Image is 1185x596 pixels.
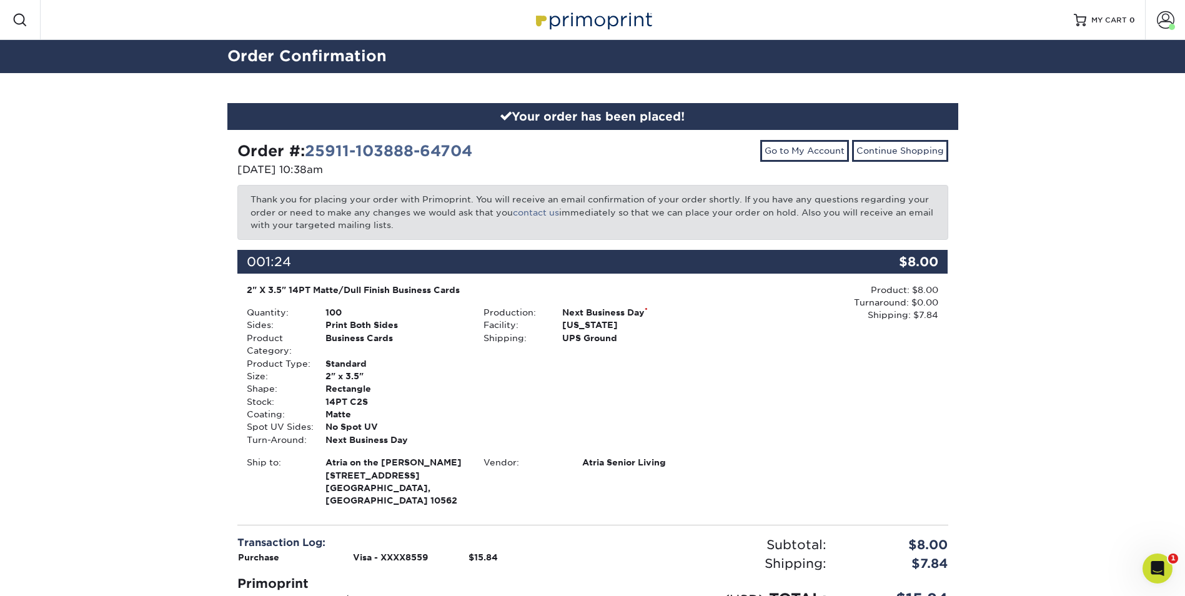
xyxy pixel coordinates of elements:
div: UPS Ground [553,332,711,344]
div: Subtotal: [593,535,836,554]
div: Product: $8.00 Turnaround: $0.00 Shipping: $7.84 [711,284,938,322]
a: 25911-103888-64704 [305,142,472,160]
span: 24 [274,254,291,269]
span: 0 [1129,16,1135,24]
div: Vendor: [474,456,573,469]
div: Next Business Day [316,434,474,446]
strong: [GEOGRAPHIC_DATA], [GEOGRAPHIC_DATA] 10562 [325,456,465,505]
div: Your order has been placed! [227,103,958,131]
img: Primoprint [530,6,655,33]
div: Production: [474,306,553,319]
strong: $15.84 [469,552,498,562]
div: Coating: [237,408,316,420]
p: Thank you for placing your order with Primoprint. You will receive an email confirmation of your ... [237,185,948,239]
p: [DATE] 10:38am [237,162,583,177]
iframe: Intercom live chat [1143,554,1173,584]
div: 001: [237,250,830,274]
div: Transaction Log: [237,535,583,550]
div: Shape: [237,382,316,395]
div: 14PT C2S [316,395,474,408]
div: Sides: [237,319,316,331]
div: Shipping: [474,332,553,344]
div: [US_STATE] [553,319,711,331]
div: 2" X 3.5" 14PT Matte/Dull Finish Business Cards [247,284,702,296]
div: Standard [316,357,474,370]
div: Product Category: [237,332,316,357]
div: Size: [237,370,316,382]
strong: Order #: [237,142,472,160]
div: $7.84 [836,554,958,573]
div: Rectangle [316,382,474,395]
span: 1 [1168,554,1178,564]
div: Next Business Day [553,306,711,319]
div: Business Cards [316,332,474,357]
div: Quantity: [237,306,316,319]
strong: Purchase [238,552,279,562]
span: [STREET_ADDRESS] [325,469,465,482]
div: Atria Senior Living [573,456,711,469]
div: Stock: [237,395,316,408]
a: Go to My Account [760,140,849,161]
div: Shipping: [593,554,836,573]
div: Product Type: [237,357,316,370]
strong: Visa - XXXX8559 [353,552,428,562]
div: Primoprint [237,574,583,593]
div: Facility: [474,319,553,331]
div: No Spot UV [316,420,474,433]
div: Matte [316,408,474,420]
div: $8.00 [830,250,948,274]
h2: Order Confirmation [218,45,968,68]
div: Spot UV Sides: [237,420,316,433]
a: contact us [513,207,559,217]
div: $8.00 [836,535,958,554]
div: 100 [316,306,474,319]
a: Continue Shopping [852,140,948,161]
div: Print Both Sides [316,319,474,331]
div: Turn-Around: [237,434,316,446]
div: Ship to: [237,456,316,507]
span: MY CART [1091,15,1127,26]
span: Atria on the [PERSON_NAME] [325,456,465,469]
div: 2" x 3.5" [316,370,474,382]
